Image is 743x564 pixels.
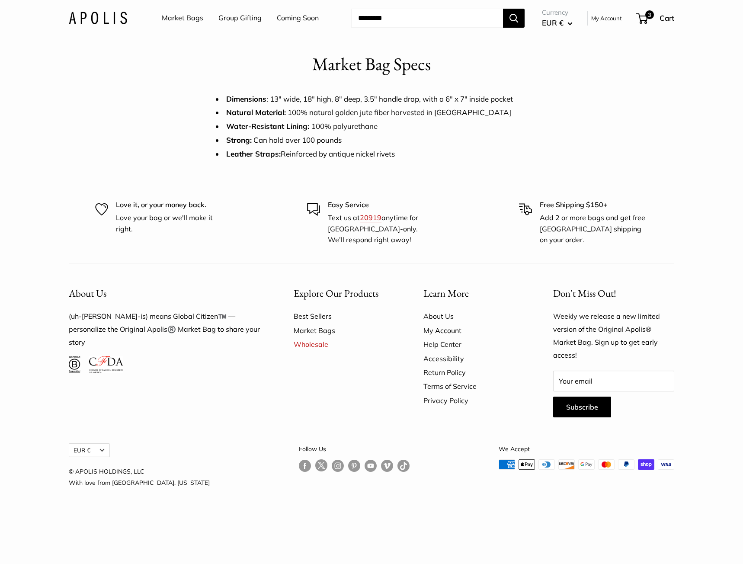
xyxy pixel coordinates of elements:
img: Council of Fashion Designers of America Member [89,356,123,373]
button: EUR € [69,443,110,457]
a: Market Bags [294,324,393,337]
a: About Us [423,309,523,323]
button: Search [503,9,525,28]
a: 3 Cart [637,11,674,25]
span: Currency [542,6,573,19]
p: Love it, or your money back. [116,199,224,211]
p: © APOLIS HOLDINGS, LLC With love from [GEOGRAPHIC_DATA], [US_STATE] [69,466,210,488]
span: EUR € [542,18,564,27]
p: Easy Service [328,199,436,211]
input: Search... [351,9,503,28]
a: Follow us on Pinterest [348,459,360,472]
p: Love your bag or we'll make it right. [116,212,224,234]
button: EUR € [542,16,573,30]
a: Follow us on Vimeo [381,459,393,472]
a: Coming Soon [277,12,319,25]
p: Weekly we release a new limited version of the Original Apolis® Market Bag. Sign up to get early ... [553,310,674,362]
span: : 13" wide, 18" high, 8" deep, 3.5" handle drop, with a 6" x 7" inside pocket [226,94,513,103]
span: 3 [645,10,654,19]
p: Text us at anytime for [GEOGRAPHIC_DATA]-only. We’ll respond right away! [328,212,436,246]
strong: Dimensions [226,94,266,103]
a: Accessibility [423,352,523,365]
p: We Accept [499,443,674,455]
a: Market Bags [162,12,203,25]
a: Follow us on YouTube [365,459,377,472]
h1: Market Bag Specs [312,51,431,77]
button: Learn More [423,285,523,302]
p: Follow Us [299,443,410,455]
a: My Account [423,324,523,337]
a: Best Sellers [294,309,393,323]
img: Certified B Corporation [69,356,80,373]
img: Apolis [69,12,127,24]
a: 20919 [360,213,381,222]
a: Follow us on Instagram [332,459,344,472]
a: Follow us on Tumblr [397,459,410,472]
strong: Natural Material: [226,108,286,117]
a: Group Gifting [218,12,262,25]
span: Can hold over 100 pounds [253,135,342,144]
strong: Water-Resistant Lining: [226,122,311,131]
button: Explore Our Products [294,285,393,302]
button: About Us [69,285,263,302]
li: 100% polyurethane [216,119,527,133]
p: Don't Miss Out! [553,285,674,302]
a: Help Center [423,337,523,351]
span: Learn More [423,287,469,300]
button: Subscribe [553,397,611,417]
a: My Account [591,13,622,23]
strong: Strong: [226,135,252,144]
span: Cart [660,13,674,22]
p: Add 2 or more bags and get free [GEOGRAPHIC_DATA] shipping on your order. [540,212,648,246]
li: Reinforced by antique nickel rivets [216,147,527,161]
p: Free Shipping $150+ [540,199,648,211]
strong: Leather Straps: [226,149,281,158]
span: Explore Our Products [294,287,378,300]
a: Follow us on Facebook [299,459,311,472]
a: Return Policy [423,365,523,379]
span: 100% natural golden jute fiber harvested in [GEOGRAPHIC_DATA] [226,108,511,117]
span: About Us [69,287,106,300]
a: Terms of Service [423,379,523,393]
a: Wholesale [294,337,393,351]
a: Follow us on Twitter [315,459,327,475]
a: Privacy Policy [423,394,523,407]
p: (uh-[PERSON_NAME]-is) means Global Citizen™️ — personalize the Original Apolis®️ Market Bag to sh... [69,310,263,349]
